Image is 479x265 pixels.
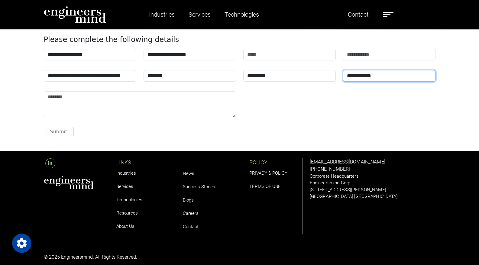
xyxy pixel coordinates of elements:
p: [STREET_ADDRESS][PERSON_NAME] [310,186,435,193]
iframe: reCAPTCHA [243,91,335,115]
a: [EMAIL_ADDRESS][DOMAIN_NAME] [310,159,385,165]
a: Services [186,8,213,21]
a: News [183,171,194,176]
img: logo [44,6,106,23]
button: Submit [44,127,74,136]
h4: Please complete the following details [44,35,435,44]
a: About Us [116,224,134,229]
a: Success Stories [183,184,215,189]
a: Services [116,184,133,189]
p: POLICY [249,158,302,166]
a: Industries [147,8,177,21]
img: aws [44,176,94,189]
p: Engineersmind Corp [310,179,435,186]
a: Industries [116,170,136,176]
a: Resources [116,210,138,216]
p: © 2025 Engineersmind. All Rights Reserved. [44,254,236,261]
a: Technologies [116,197,142,202]
p: [GEOGRAPHIC_DATA] [GEOGRAPHIC_DATA] [310,193,435,200]
p: Corporate Headquarters [310,173,435,180]
a: PRIVACY & POLICY [249,170,287,176]
a: Contact [345,8,371,21]
a: Contact [183,224,199,229]
a: Technologies [222,8,261,21]
a: Blogs [183,197,194,203]
a: Careers [183,211,199,216]
a: TERMS OF USE [249,184,281,189]
a: LinkedIn [44,160,57,166]
a: [PHONE_NUMBER] [310,166,350,172]
p: LINKS [116,158,170,166]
